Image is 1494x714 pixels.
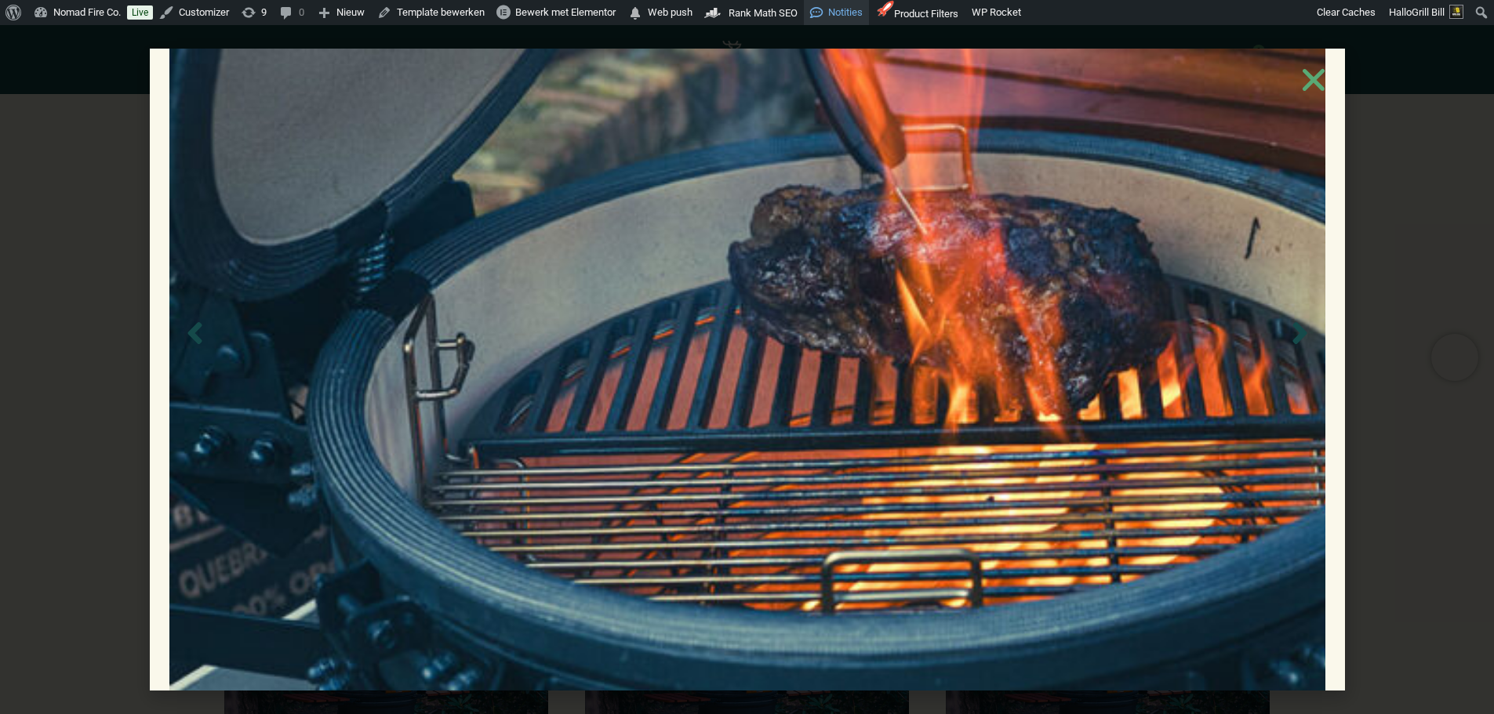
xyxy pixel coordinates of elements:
img: Avatar of Grill Bill [1449,5,1463,19]
span: Next slide [1282,316,1318,351]
a: Live [127,5,153,20]
span: Previous slide [177,316,213,351]
span:  [627,2,643,24]
span: Grill Bill [1412,6,1445,18]
a: Close [1298,64,1329,96]
span: Rank Math SEO [729,7,798,19]
span: Bewerk met Elementor [515,6,616,18]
